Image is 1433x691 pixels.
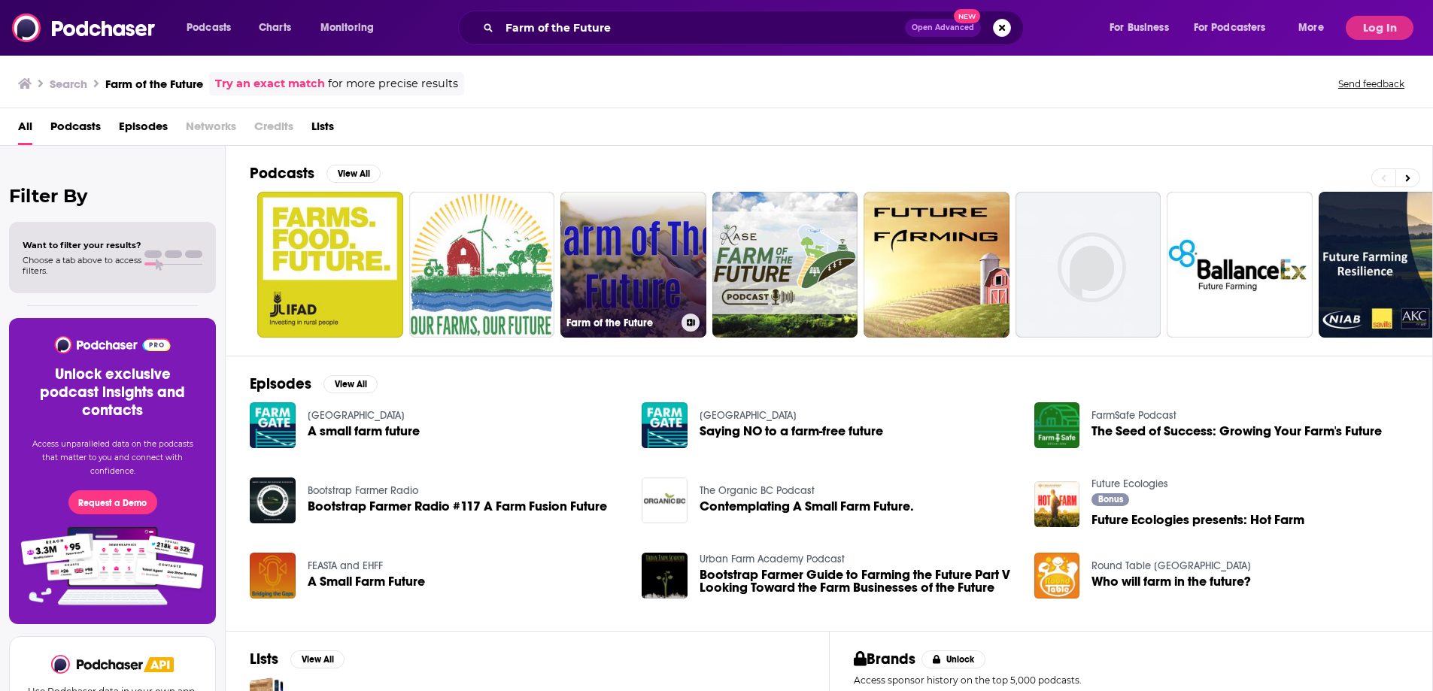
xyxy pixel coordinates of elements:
[254,114,293,145] span: Credits
[1194,17,1266,38] span: For Podcasters
[700,553,845,565] a: Urban Farm Academy Podcast
[308,559,383,572] a: FEASTA and EHFF
[1034,553,1080,599] img: Who will farm in the future?
[1034,402,1080,448] img: The Seed of Success: Growing Your Farm's Future
[250,650,278,668] h2: Lists
[700,500,914,513] a: Contemplating A Small Farm Future.
[290,650,345,668] button: View All
[1110,17,1169,38] span: For Business
[320,17,374,38] span: Monitoring
[1298,17,1324,38] span: More
[921,650,985,668] button: Unlock
[250,374,378,393] a: EpisodesView All
[250,164,314,183] h2: Podcasts
[50,77,87,91] h3: Search
[51,655,144,674] img: Podchaser - Follow, Share and Rate Podcasts
[249,16,300,40] a: Charts
[308,575,425,588] a: A Small Farm Future
[700,484,815,497] a: The Organic BC Podcast
[700,425,883,438] a: Saying NO to a farm-free future
[642,402,688,448] img: Saying NO to a farm-free future
[186,114,236,145] span: Networks
[1346,16,1413,40] button: Log In
[954,9,981,23] span: New
[250,553,296,599] img: A Small Farm Future
[308,500,607,513] a: Bootstrap Farmer Radio #117 A Farm Fusion Future
[642,553,688,599] img: Bootstrap Farmer Guide to Farming the Future Part V Looking Toward the Farm Businesses of the Future
[119,114,168,145] a: Episodes
[1091,559,1251,572] a: Round Table China
[1098,495,1123,504] span: Bonus
[1091,575,1251,588] a: Who will farm in the future?
[1184,16,1288,40] button: open menu
[1091,425,1382,438] a: The Seed of Success: Growing Your Farm's Future
[1091,477,1168,490] a: Future Ecologies
[1334,77,1409,90] button: Send feedback
[854,650,916,668] h2: Brands
[176,16,250,40] button: open menu
[18,114,32,145] a: All
[250,477,296,523] img: Bootstrap Farmer Radio #117 A Farm Fusion Future
[326,165,381,183] button: View All
[27,438,198,478] p: Access unparalleled data on the podcasts that matter to you and connect with confidence.
[23,240,141,250] span: Want to filter your results?
[259,17,291,38] span: Charts
[144,657,174,672] img: Podchaser API banner
[700,568,1016,594] a: Bootstrap Farmer Guide to Farming the Future Part V Looking Toward the Farm Businesses of the Future
[250,164,381,183] a: PodcastsView All
[50,114,101,145] a: Podcasts
[12,14,156,42] img: Podchaser - Follow, Share and Rate Podcasts
[250,374,311,393] h2: Episodes
[16,526,209,606] img: Pro Features
[27,365,198,420] h3: Unlock exclusive podcast insights and contacts
[328,75,458,92] span: for more precise results
[1099,16,1188,40] button: open menu
[310,16,393,40] button: open menu
[642,477,688,523] img: Contemplating A Small Farm Future.
[215,75,325,92] a: Try an exact match
[105,77,203,91] h3: Farm of the Future
[854,674,1409,686] p: Access sponsor history on the top 5,000 podcasts.
[250,650,345,668] a: ListsView All
[700,409,797,422] a: Farm Gate
[1288,16,1343,40] button: open menu
[1091,514,1304,526] a: Future Ecologies presents: Hot Farm
[308,484,418,497] a: Bootstrap Farmer Radio
[905,19,981,37] button: Open AdvancedNew
[187,17,231,38] span: Podcasts
[250,402,296,448] img: A small farm future
[308,425,420,438] a: A small farm future
[311,114,334,145] a: Lists
[472,11,1038,45] div: Search podcasts, credits, & more...
[1034,481,1080,527] img: Future Ecologies presents: Hot Farm
[9,185,216,207] h2: Filter By
[912,24,974,32] span: Open Advanced
[53,336,172,353] img: Podchaser - Follow, Share and Rate Podcasts
[566,317,676,329] h3: Farm of the Future
[23,255,141,276] span: Choose a tab above to access filters.
[68,490,157,514] button: Request a Demo
[308,409,405,422] a: Farm Gate
[560,192,706,338] a: Farm of the Future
